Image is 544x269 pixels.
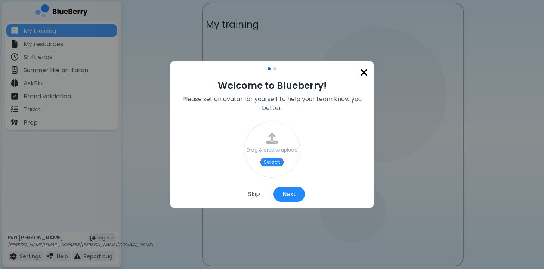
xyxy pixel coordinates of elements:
[260,158,284,166] button: Select
[273,187,305,202] button: Next
[176,79,368,92] p: Welcome to Blueberry!
[247,147,298,153] div: Drag & drop to upload
[266,133,278,144] img: upload
[176,95,368,113] p: Please set an avatar for yourself to help your team know you better.
[360,67,368,77] img: close icon
[239,187,269,202] button: Skip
